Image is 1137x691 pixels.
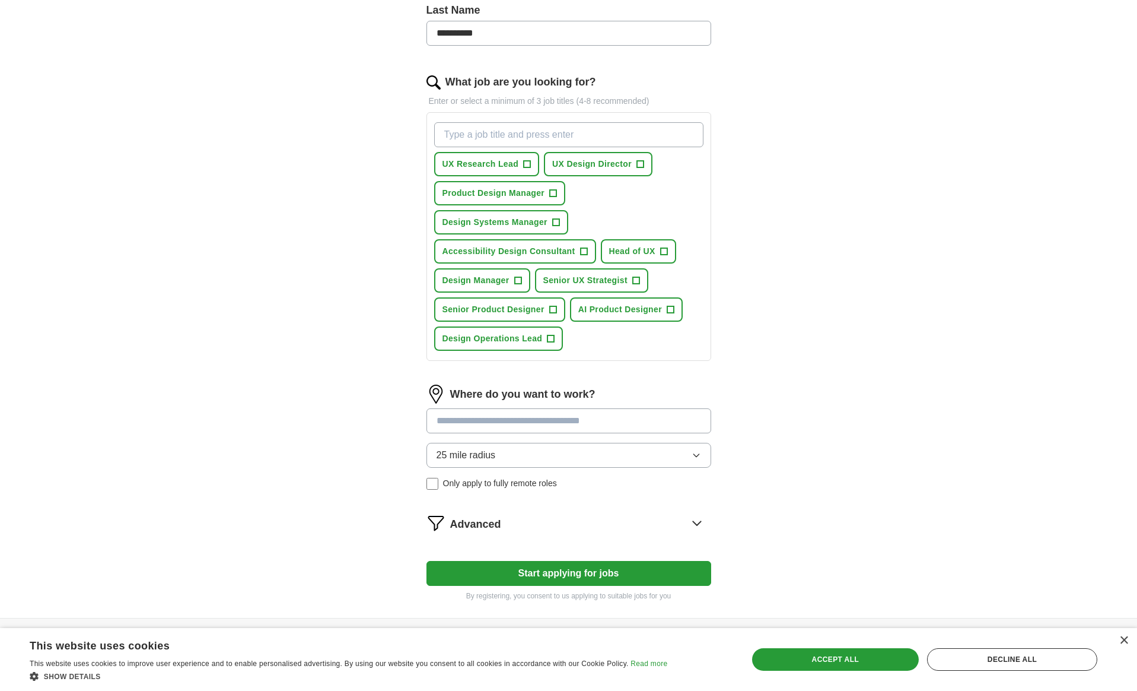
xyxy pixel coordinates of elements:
[426,75,441,90] img: search.png
[552,158,632,170] span: UX Design Director
[609,245,655,258] span: Head of UX
[442,158,519,170] span: UX Research Lead
[434,122,703,147] input: Type a job title and press enter
[426,2,711,18] label: Last Name
[437,448,496,462] span: 25 mile radius
[927,648,1097,671] div: Decline all
[30,670,667,682] div: Show details
[535,268,648,293] button: Senior UX Strategist
[442,332,543,345] span: Design Operations Lead
[442,303,544,316] span: Senior Product Designer
[44,673,101,681] span: Show details
[450,516,501,532] span: Advanced
[442,216,547,229] span: Design Systems Manager
[426,478,438,490] input: Only apply to fully remote roles
[442,274,509,287] span: Design Manager
[442,245,575,258] span: Accessibility Design Consultant
[30,635,638,653] div: This website uses cookies
[434,268,530,293] button: Design Manager
[570,297,683,322] button: AI Product Designer
[434,297,565,322] button: Senior Product Designer
[445,74,596,90] label: What job are you looking for?
[754,619,939,652] h4: Country selection
[543,274,628,287] span: Senior UX Strategist
[426,514,445,532] img: filter
[426,561,711,586] button: Start applying for jobs
[434,327,563,351] button: Design Operations Lead
[443,477,557,490] span: Only apply to fully remote roles
[434,152,540,176] button: UX Research Lead
[630,660,667,668] a: Read more, opens a new window
[434,210,568,234] button: Design Systems Manager
[434,239,596,264] button: Accessibility Design Consultant
[426,443,711,468] button: 25 mile radius
[1119,636,1128,645] div: Close
[426,591,711,601] p: By registering, you consent to us applying to suitable jobs for you
[426,95,711,107] p: Enter or select a minimum of 3 job titles (4-8 recommended)
[601,239,676,264] button: Head of UX
[578,303,662,316] span: AI Product Designer
[752,648,919,671] div: Accept all
[30,660,629,668] span: This website uses cookies to improve user experience and to enable personalised advertising. By u...
[442,187,545,199] span: Product Design Manager
[426,385,445,404] img: location.png
[434,181,566,205] button: Product Design Manager
[544,152,652,176] button: UX Design Director
[450,386,595,402] label: Where do you want to work?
